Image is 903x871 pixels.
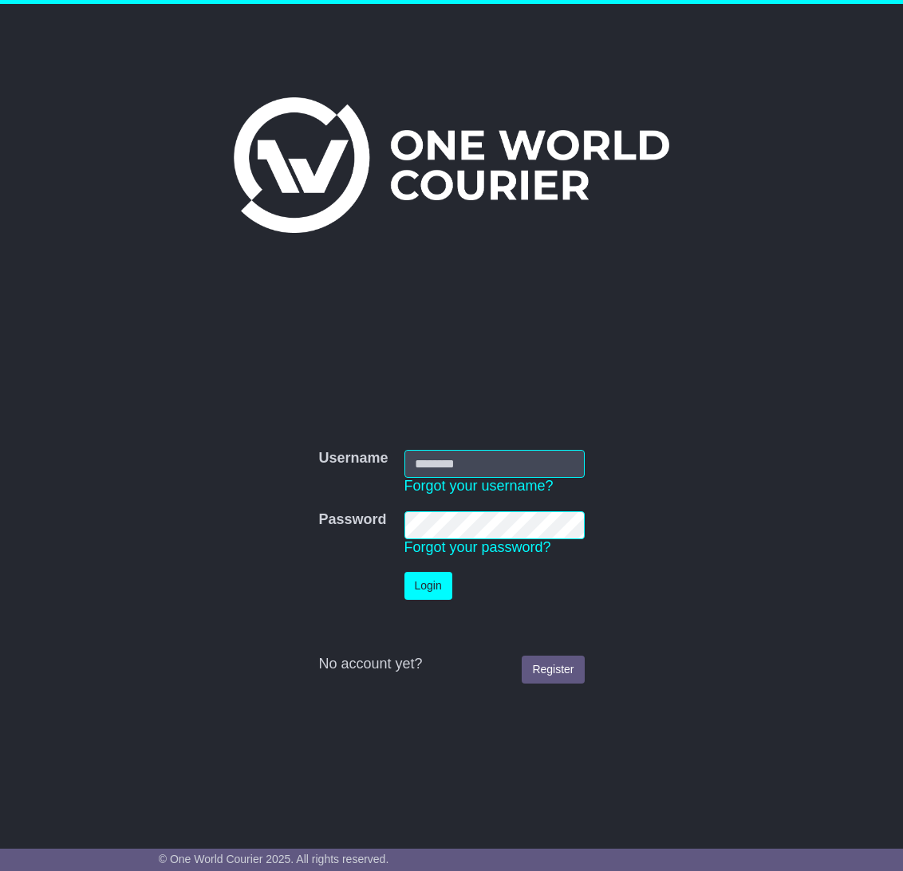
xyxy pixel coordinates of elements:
a: Forgot your username? [404,478,554,494]
a: Forgot your password? [404,539,551,555]
button: Login [404,572,452,600]
span: © One World Courier 2025. All rights reserved. [159,853,389,865]
div: No account yet? [318,656,584,673]
img: One World [234,97,669,233]
label: Username [318,450,388,467]
label: Password [318,511,386,529]
a: Register [522,656,584,684]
